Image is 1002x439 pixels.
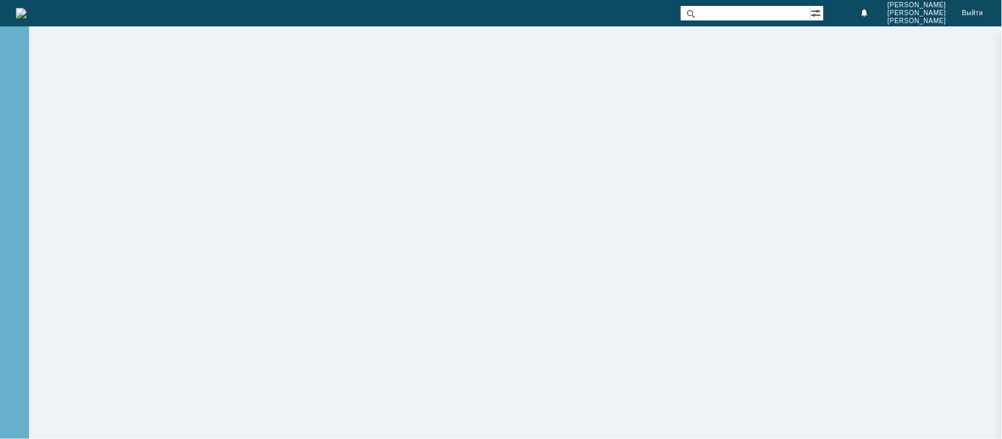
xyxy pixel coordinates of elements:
[16,8,26,18] a: Перейти на домашнюю страницу
[888,17,947,25] span: [PERSON_NAME]
[888,9,947,17] span: [PERSON_NAME]
[16,8,26,18] img: logo
[810,6,824,18] span: Расширенный поиск
[888,1,947,9] span: [PERSON_NAME]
